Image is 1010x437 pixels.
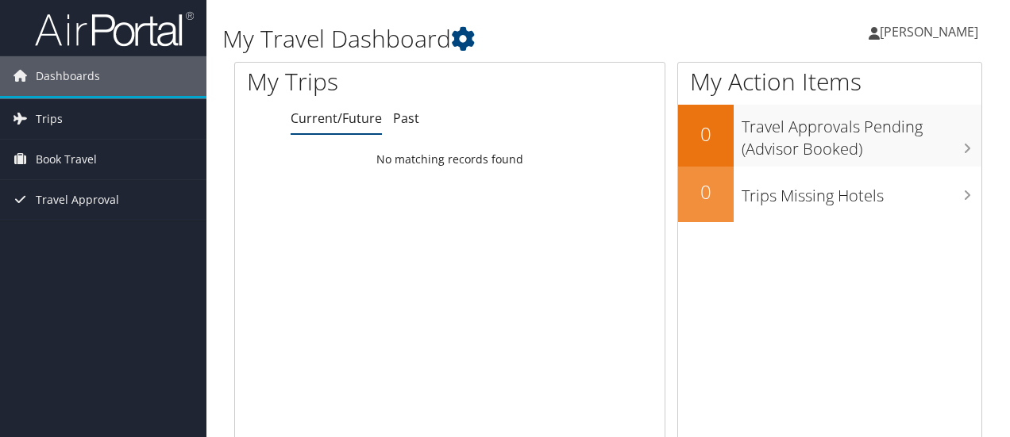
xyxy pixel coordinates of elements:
[678,105,981,166] a: 0Travel Approvals Pending (Advisor Booked)
[36,140,97,179] span: Book Travel
[222,22,737,56] h1: My Travel Dashboard
[235,145,665,174] td: No matching records found
[678,178,734,205] h2: 0
[742,108,981,160] h3: Travel Approvals Pending (Advisor Booked)
[36,56,100,96] span: Dashboards
[247,65,474,98] h1: My Trips
[36,99,63,139] span: Trips
[35,10,194,48] img: airportal-logo.png
[742,177,981,207] h3: Trips Missing Hotels
[393,109,419,127] a: Past
[36,180,119,220] span: Travel Approval
[869,8,994,56] a: [PERSON_NAME]
[291,109,382,127] a: Current/Future
[678,167,981,222] a: 0Trips Missing Hotels
[678,121,734,148] h2: 0
[678,65,981,98] h1: My Action Items
[880,23,978,40] span: [PERSON_NAME]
